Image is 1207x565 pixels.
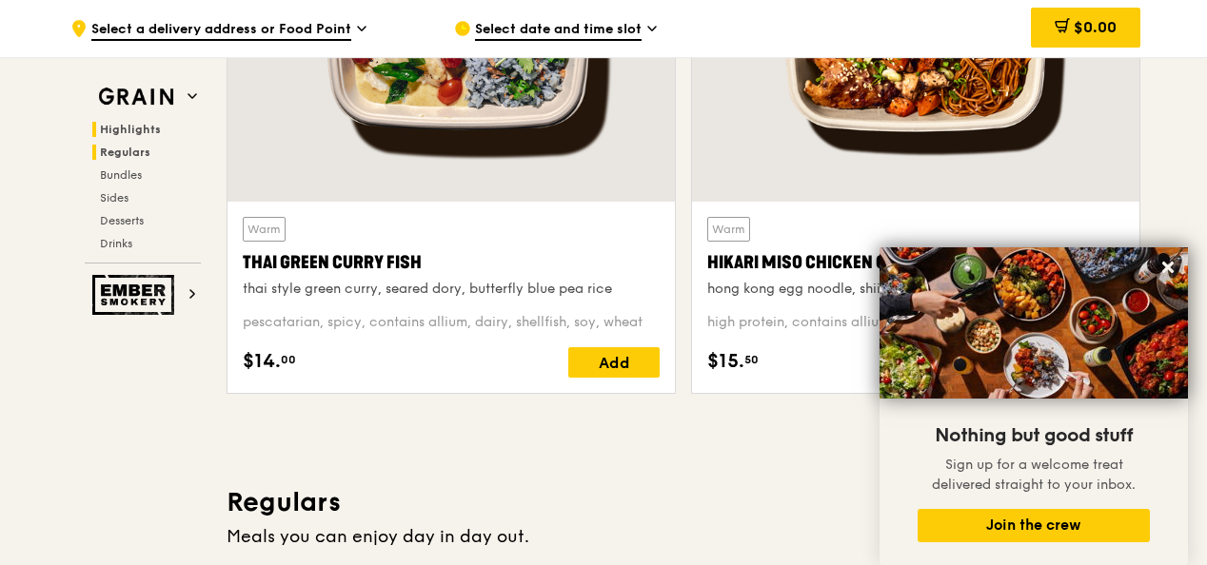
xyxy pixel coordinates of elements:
[568,347,660,378] div: Add
[91,20,351,41] span: Select a delivery address or Food Point
[243,347,281,376] span: $14.
[100,168,142,182] span: Bundles
[707,280,1124,299] div: hong kong egg noodle, shiitake mushroom, roasted carrot
[932,457,1136,493] span: Sign up for a welcome treat delivered straight to your inbox.
[100,146,150,159] span: Regulars
[707,217,750,242] div: Warm
[707,249,1124,276] div: Hikari Miso Chicken Chow Mein
[744,352,759,367] span: 50
[707,347,744,376] span: $15.
[243,249,660,276] div: Thai Green Curry Fish
[100,214,144,227] span: Desserts
[100,123,161,136] span: Highlights
[1074,18,1117,36] span: $0.00
[92,80,180,114] img: Grain web logo
[707,313,1124,332] div: high protein, contains allium, dairy, egg, soy, wheat
[100,191,129,205] span: Sides
[880,247,1188,399] img: DSC07876-Edit02-Large.jpeg
[227,485,1140,519] h3: Regulars
[92,275,180,315] img: Ember Smokery web logo
[243,313,660,332] div: pescatarian, spicy, contains allium, dairy, shellfish, soy, wheat
[935,424,1133,447] span: Nothing but good stuff
[475,20,642,41] span: Select date and time slot
[243,280,660,299] div: thai style green curry, seared dory, butterfly blue pea rice
[1153,252,1183,282] button: Close
[281,352,296,367] span: 00
[100,237,132,250] span: Drinks
[227,523,1140,550] div: Meals you can enjoy day in day out.
[243,217,286,242] div: Warm
[918,509,1150,542] button: Join the crew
